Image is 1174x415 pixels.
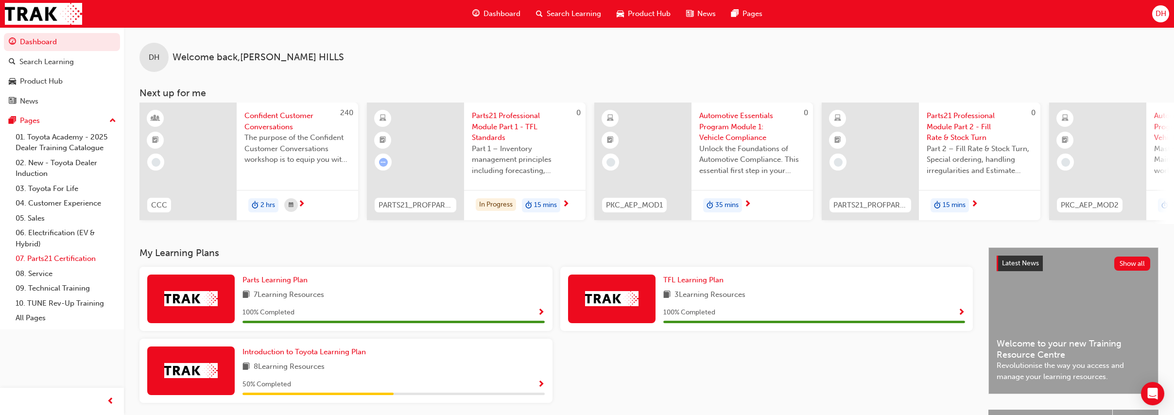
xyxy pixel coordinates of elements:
button: DH [1152,5,1169,22]
span: search-icon [536,8,543,20]
span: prev-icon [107,396,114,408]
span: duration-icon [707,199,713,212]
span: 0 [1031,108,1036,117]
span: news-icon [9,97,16,106]
button: Show Progress [958,307,965,319]
span: Unlock the Foundations of Automotive Compliance. This essential first step in your Automotive Ess... [699,143,805,176]
span: TFL Learning Plan [663,276,724,284]
a: Search Learning [4,53,120,71]
span: Pages [742,8,762,19]
span: 240 [340,108,353,117]
a: News [4,92,120,110]
button: DashboardSearch LearningProduct HubNews [4,31,120,112]
h3: My Learning Plans [139,247,973,259]
span: learningResourceType_ELEARNING-icon [607,112,614,125]
span: Search Learning [547,8,601,19]
a: Parts Learning Plan [242,275,311,286]
span: booktick-icon [1062,134,1069,147]
span: next-icon [298,200,305,209]
a: All Pages [12,311,120,326]
span: 100 % Completed [663,307,715,318]
div: Open Intercom Messenger [1141,382,1164,405]
span: 0 [576,108,581,117]
a: car-iconProduct Hub [609,4,678,24]
span: booktick-icon [834,134,841,147]
span: Automotive Essentials Program Module 1: Vehicle Compliance [699,110,805,143]
img: Trak [164,363,218,378]
span: pages-icon [9,117,16,125]
span: DH [1155,8,1166,19]
a: guage-iconDashboard [465,4,528,24]
span: duration-icon [934,199,941,212]
span: duration-icon [252,199,259,212]
span: PARTS21_PROFPART1_0923_EL [379,200,452,211]
span: Show Progress [537,380,545,389]
a: search-iconSearch Learning [528,4,609,24]
span: News [697,8,716,19]
a: 240CCCConfident Customer ConversationsThe purpose of the Confident Customer Conversations worksho... [139,103,358,220]
span: learningRecordVerb_NONE-icon [152,158,160,167]
span: The purpose of the Confident Customer Conversations workshop is to equip you with tools to commun... [244,132,350,165]
div: Product Hub [20,76,63,87]
button: Pages [4,112,120,130]
span: car-icon [617,8,624,20]
span: PKC_AEP_MOD1 [606,200,663,211]
a: 04. Customer Experience [12,196,120,211]
h3: Next up for me [124,87,1174,99]
a: 02. New - Toyota Dealer Induction [12,156,120,181]
span: book-icon [663,289,671,301]
a: 0PARTS21_PROFPART2_0923_ELParts21 Professional Module Part 2 - Fill Rate & Stock TurnPart 2 – Fil... [822,103,1040,220]
a: TFL Learning Plan [663,275,727,286]
span: DH [149,52,159,63]
a: 03. Toyota For Life [12,181,120,196]
span: next-icon [971,200,978,209]
span: learningResourceType_INSTRUCTOR_LED-icon [152,112,159,125]
a: Latest NewsShow allWelcome to your new Training Resource CentreRevolutionise the way you access a... [988,247,1158,394]
span: news-icon [686,8,693,20]
a: 09. Technical Training [12,281,120,296]
span: Dashboard [483,8,520,19]
span: learningResourceType_ELEARNING-icon [380,112,386,125]
span: duration-icon [525,199,532,212]
span: 8 Learning Resources [254,361,325,373]
span: book-icon [242,289,250,301]
span: search-icon [9,58,16,67]
span: Latest News [1002,259,1039,267]
span: up-icon [109,115,116,127]
span: Welcome to your new Training Resource Centre [997,338,1150,360]
span: Confident Customer Conversations [244,110,350,132]
div: Pages [20,115,40,126]
a: 0PARTS21_PROFPART1_0923_ELParts21 Professional Module Part 1 - TFL StandardsPart 1 – Inventory ma... [367,103,586,220]
span: Parts Learning Plan [242,276,308,284]
a: Dashboard [4,33,120,51]
a: news-iconNews [678,4,724,24]
span: guage-icon [9,38,16,47]
span: learningRecordVerb_ATTEMPT-icon [379,158,388,167]
a: Product Hub [4,72,120,90]
img: Trak [585,291,639,306]
span: next-icon [562,200,570,209]
span: learningRecordVerb_NONE-icon [1061,158,1070,167]
a: 08. Service [12,266,120,281]
button: Show Progress [537,307,545,319]
span: Parts21 Professional Module Part 2 - Fill Rate & Stock Turn [927,110,1033,143]
button: Show all [1114,257,1151,271]
a: 06. Electrification (EV & Hybrid) [12,225,120,251]
span: PKC_AEP_MOD2 [1061,200,1119,211]
a: 01. Toyota Academy - 2025 Dealer Training Catalogue [12,130,120,156]
span: duration-icon [1161,199,1168,212]
span: Welcome back , [PERSON_NAME] HILLS [173,52,344,63]
span: PARTS21_PROFPART2_0923_EL [833,200,907,211]
span: 100 % Completed [242,307,294,318]
span: car-icon [9,77,16,86]
span: 3 Learning Resources [674,289,745,301]
span: learningRecordVerb_NONE-icon [606,158,615,167]
span: Product Hub [628,8,671,19]
span: Show Progress [958,309,965,317]
a: Trak [5,3,82,25]
div: News [20,96,38,107]
span: next-icon [744,200,751,209]
span: 15 mins [534,200,557,211]
span: 7 Learning Resources [254,289,324,301]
